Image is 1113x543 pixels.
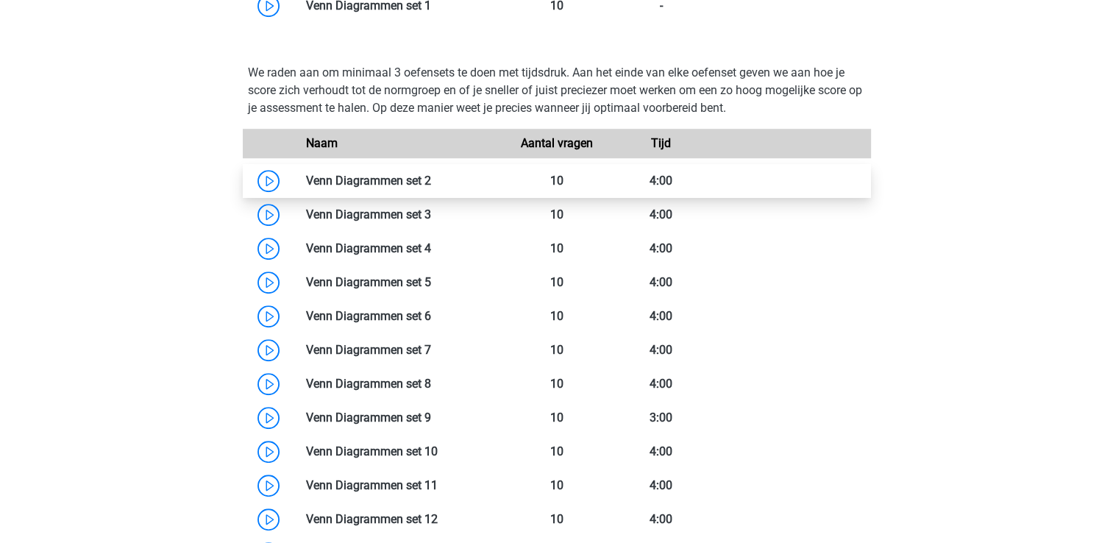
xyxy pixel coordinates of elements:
[295,206,505,224] div: Venn Diagrammen set 3
[295,409,505,427] div: Venn Diagrammen set 9
[609,135,714,152] div: Tijd
[248,64,866,117] p: We raden aan om minimaal 3 oefensets te doen met tijdsdruk. Aan het einde van elke oefenset geven...
[295,240,505,258] div: Venn Diagrammen set 4
[295,443,505,461] div: Venn Diagrammen set 10
[295,274,505,291] div: Venn Diagrammen set 5
[295,308,505,325] div: Venn Diagrammen set 6
[295,172,505,190] div: Venn Diagrammen set 2
[295,135,505,152] div: Naam
[295,511,505,528] div: Venn Diagrammen set 12
[295,477,505,494] div: Venn Diagrammen set 11
[295,375,505,393] div: Venn Diagrammen set 8
[504,135,608,152] div: Aantal vragen
[295,341,505,359] div: Venn Diagrammen set 7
